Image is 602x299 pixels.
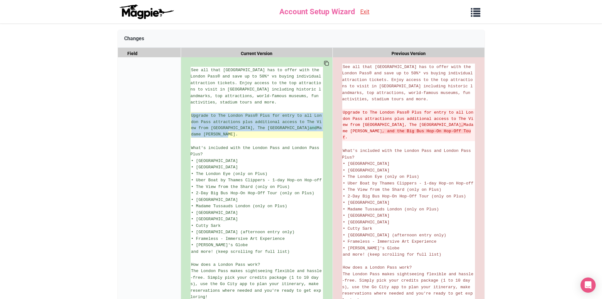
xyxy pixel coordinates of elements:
span: • [GEOGRAPHIC_DATA] [191,165,238,170]
span: • [GEOGRAPHIC_DATA] [343,161,390,166]
span: • The View from the Shard (only on Plus) [343,187,441,192]
span: • [GEOGRAPHIC_DATA] (afternoon entry only) [191,230,295,234]
span: • [GEOGRAPHIC_DATA] [191,197,238,202]
span: • Frameless - Immersive Art Experience [191,236,285,241]
span: • 2-Day Big Bus Hop-On Hop-Off Tour (only on Plus) [191,191,314,196]
strong: and [309,126,317,130]
span: What's included with the London Pass and London Pass Plus? [342,148,473,160]
span: • [GEOGRAPHIC_DATA] [191,217,238,221]
span: • [GEOGRAPHIC_DATA] (afternoon entry only) [343,233,447,238]
span: • Frameless - Immersive Art Experience [343,239,436,244]
div: Open Intercom Messenger [581,277,596,293]
span: • [GEOGRAPHIC_DATA] [191,159,238,163]
span: • [GEOGRAPHIC_DATA] [343,213,390,218]
span: • 2-Day Big Bus Hop-On Hop-Off Tour (only on Plus) [343,194,466,199]
span: See all that [GEOGRAPHIC_DATA] has to offer with the London Pass® and save up to 50%* vs buying i... [191,68,324,105]
span: • Uber Boat by Thames Clippers - 1-day Hop-on Hop-off [191,178,322,183]
span: Account Setup Wizard [279,6,355,18]
span: • The View from the Shard (only on Plus) [191,184,290,189]
span: What's included with the London Pass and London Pass Plus? [191,146,322,157]
span: and more! (keep scrolling for full list) [343,252,441,257]
span: and more! (keep scrolling for full list) [191,249,290,254]
div: Changes [118,30,484,48]
strong: , and the Big Bus Hop-On Hop-Off Tour [343,129,471,140]
div: Current Version [181,48,333,59]
span: • Madame Tussauds London (only on Plus) [191,204,287,209]
strong: , [461,122,464,127]
span: • The London Eye (only on Plus) [343,174,419,179]
a: Exit [360,7,369,16]
span: How does a London Pass work? [343,265,412,270]
span: See all that [GEOGRAPHIC_DATA] has to offer with the London Pass® and save up to 50%* vs buying i... [342,65,475,102]
span: • [GEOGRAPHIC_DATA] [191,210,238,215]
span: • Cutty Sark [343,226,373,231]
span: • [PERSON_NAME]'s Globe [343,246,399,251]
span: • The London Eye (only on Plus) [191,171,268,176]
del: Upgrade to The London Pass® Plus for entry to all London Pass attractions plus additional access ... [343,109,474,140]
div: Previous Version [333,48,484,59]
span: • [GEOGRAPHIC_DATA] [343,168,390,173]
span: • Cutty Sark [191,223,221,228]
ins: Upgrade to The London Pass® Plus for entry to all London Pass attractions plus additional access ... [191,113,322,137]
span: • Uber Boat by Thames Clippers - 1-day Hop-on Hop-off [343,181,473,186]
span: • [GEOGRAPHIC_DATA] [343,220,390,225]
img: logo-ab69f6fb50320c5b225c76a69d11143b.png [118,4,175,19]
span: • Madame Tussauds London (only on Plus) [343,207,439,212]
span: • [PERSON_NAME]'s Globe [191,243,248,247]
div: Field [118,48,181,59]
span: How does a London Pass work? [191,262,260,267]
span: • [GEOGRAPHIC_DATA] [343,200,390,205]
